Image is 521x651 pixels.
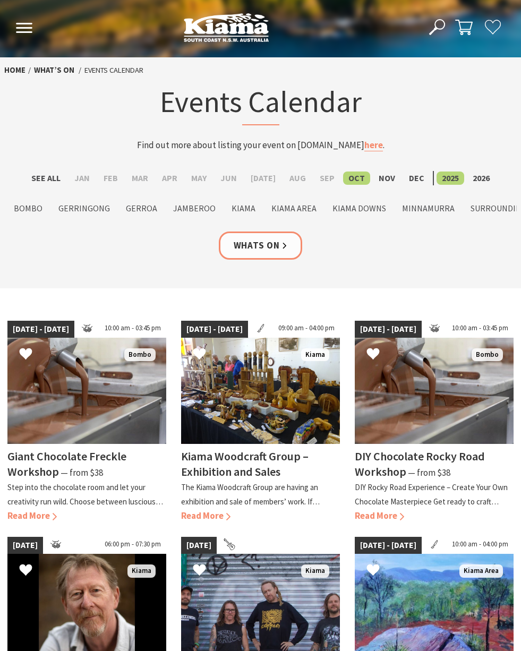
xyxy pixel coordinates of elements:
[181,449,309,479] h4: Kiama Woodcraft Group – Exhibition and Sales
[182,337,217,373] button: Click to Favourite Kiama Woodcraft Group – Exhibition and Sales
[373,172,400,185] label: Nov
[447,537,514,554] span: 10:00 am - 04:00 pm
[4,65,25,75] a: Home
[355,482,508,507] p: DIY Rocky Road Experience – Create Your Own Chocolate Masterpiece Get ready to craft…
[397,202,460,215] label: Minnamurra
[7,338,166,444] img: The Treat Factory Chocolate Production
[7,321,166,523] a: [DATE] - [DATE] 10:00 am - 03:45 pm The Treat Factory Chocolate Production Bombo Giant Chocolate ...
[245,172,281,185] label: [DATE]
[157,172,183,185] label: Apr
[364,139,383,151] a: here
[181,321,340,523] a: [DATE] - [DATE] 09:00 am - 04:00 pm The wonders of wood Kiama Kiama Woodcraft Group – Exhibition ...
[284,172,311,185] label: Aug
[355,321,514,523] a: [DATE] - [DATE] 10:00 am - 03:45 pm Chocolate Production. The Treat Factory Bombo DIY Chocolate R...
[126,172,153,185] label: Mar
[184,13,269,42] img: Kiama Logo
[356,337,390,373] button: Click to Favourite DIY Chocolate Rocky Road Workshop
[99,321,166,338] span: 10:00 am - 03:45 pm
[301,564,329,578] span: Kiama
[219,232,303,260] a: Whats On
[355,338,514,444] img: Chocolate Production. The Treat Factory
[459,564,503,578] span: Kiama Area
[53,202,115,215] label: Gerringong
[447,321,514,338] span: 10:00 am - 03:45 pm
[7,482,163,507] p: Step into the chocolate room and let your creativity run wild. Choose between luscious…
[7,510,57,521] span: Read More
[181,338,340,444] img: The wonders of wood
[91,138,430,152] p: Find out more about listing your event on [DOMAIN_NAME] .
[127,564,156,578] span: Kiama
[404,172,430,185] label: Dec
[168,202,221,215] label: Jamberoo
[327,202,391,215] label: Kiama Downs
[181,537,217,554] span: [DATE]
[408,467,450,478] span: ⁠— from $38
[266,202,322,215] label: Kiama Area
[437,172,464,185] label: 2025
[467,172,495,185] label: 2026
[215,172,242,185] label: Jun
[91,82,430,125] h1: Events Calendar
[8,202,48,215] label: Bombo
[472,348,503,362] span: Bombo
[61,467,103,478] span: ⁠— from $38
[355,321,422,338] span: [DATE] - [DATE]
[84,64,143,76] li: Events Calendar
[121,202,163,215] label: Gerroa
[273,321,340,338] span: 09:00 am - 04:00 pm
[98,172,123,185] label: Feb
[226,202,261,215] label: Kiama
[8,553,43,589] button: Click to Favourite Chris Hammer author talk: Legacy
[99,537,166,554] span: 06:00 pm - 07:30 pm
[7,449,126,479] h4: Giant Chocolate Freckle Workshop
[181,321,248,338] span: [DATE] - [DATE]
[181,482,320,507] p: The Kiama Woodcraft Group are having an exhibition and sale of members’ work. If…
[355,510,404,521] span: Read More
[356,553,390,589] button: Click to Favourite Open Gallery Weekend at Cedar Ridge
[7,321,74,338] span: [DATE] - [DATE]
[7,537,43,554] span: [DATE]
[69,172,95,185] label: Jan
[355,449,485,479] h4: DIY Chocolate Rocky Road Workshop
[8,337,43,373] button: Click to Favourite Giant Chocolate Freckle Workshop
[343,172,370,185] label: Oct
[26,172,66,185] label: See All
[34,65,74,75] a: What’s On
[182,553,217,589] button: Click to Favourite Frenzal Rhomb – A Man’s (Still) Not a Camel – 25th-ish Anniversary Tour
[124,348,156,362] span: Bombo
[186,172,212,185] label: May
[301,348,329,362] span: Kiama
[355,537,422,554] span: [DATE] - [DATE]
[314,172,340,185] label: Sep
[181,510,230,521] span: Read More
